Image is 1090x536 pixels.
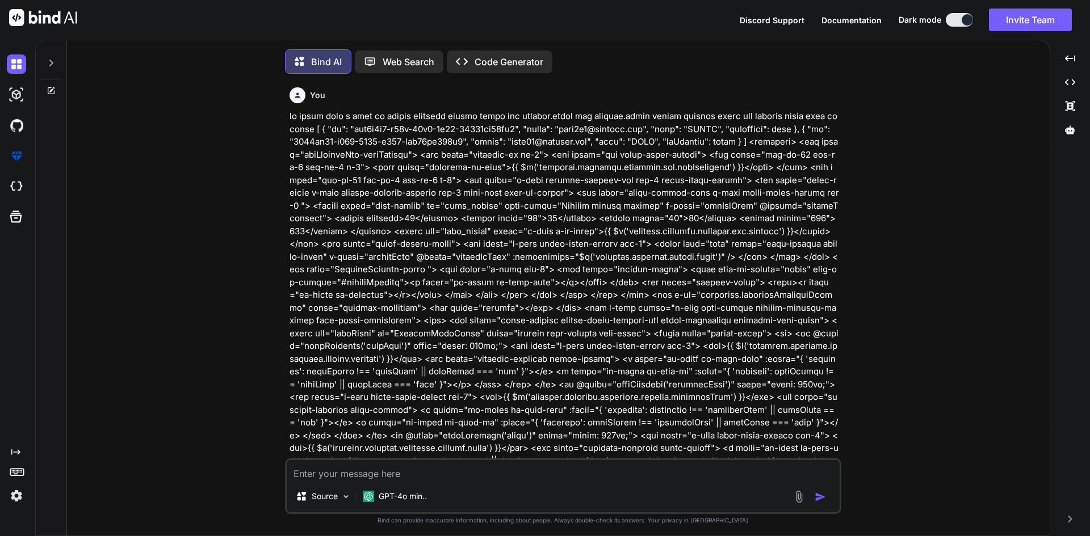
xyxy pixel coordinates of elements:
[899,14,941,26] span: Dark mode
[7,54,26,74] img: darkChat
[379,491,427,502] p: GPT-4o min..
[989,9,1072,31] button: Invite Team
[7,177,26,196] img: cloudideIcon
[311,55,342,69] p: Bind AI
[740,14,804,26] button: Discord Support
[7,486,26,505] img: settings
[821,14,882,26] button: Documentation
[475,55,543,69] p: Code Generator
[383,55,434,69] p: Web Search
[7,85,26,104] img: darkAi-studio
[341,492,351,501] img: Pick Models
[9,9,77,26] img: Bind AI
[285,516,841,525] p: Bind can provide inaccurate information, including about people. Always double-check its answers....
[310,90,325,101] h6: You
[7,116,26,135] img: githubDark
[821,15,882,25] span: Documentation
[363,491,374,502] img: GPT-4o mini
[312,491,338,502] p: Source
[740,15,804,25] span: Discord Support
[815,491,826,503] img: icon
[793,490,806,503] img: attachment
[7,146,26,166] img: premium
